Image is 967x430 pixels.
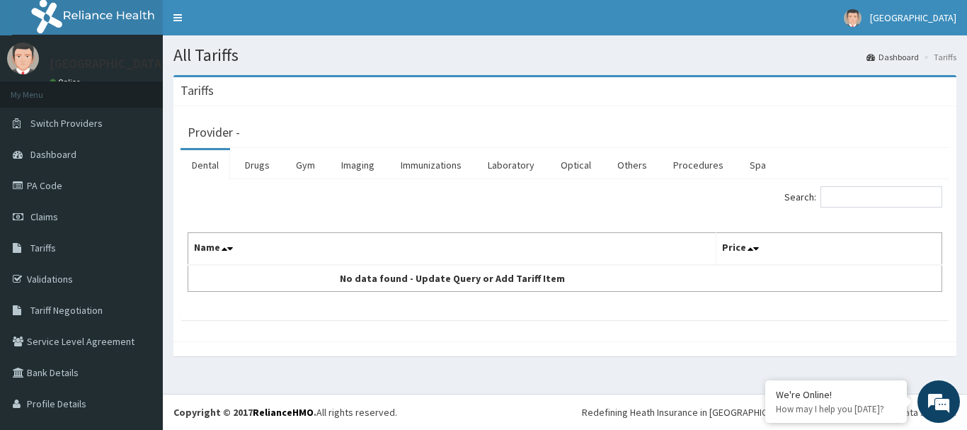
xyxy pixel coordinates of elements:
input: Search: [820,186,942,208]
strong: Copyright © 2017 . [173,406,316,419]
a: Gym [285,150,326,180]
h3: Provider - [188,126,240,139]
a: Drugs [234,150,281,180]
span: Claims [30,210,58,223]
span: Switch Providers [30,117,103,130]
span: Dashboard [30,148,76,161]
img: User Image [844,9,862,27]
a: RelianceHMO [253,406,314,419]
span: Tariffs [30,242,56,254]
span: [GEOGRAPHIC_DATA] [870,11,956,24]
p: [GEOGRAPHIC_DATA] [50,57,166,70]
div: We're Online! [776,388,896,401]
span: Tariff Negotiation [30,304,103,317]
a: Dashboard [866,51,919,63]
h1: All Tariffs [173,46,956,64]
th: Name [188,233,716,266]
a: Online [50,77,84,87]
footer: All rights reserved. [163,394,967,430]
td: No data found - Update Query or Add Tariff Item [188,265,716,292]
div: Redefining Heath Insurance in [GEOGRAPHIC_DATA] using Telemedicine and Data Science! [582,405,956,419]
a: Spa [738,150,777,180]
a: Laboratory [476,150,546,180]
a: Imaging [330,150,386,180]
h3: Tariffs [181,84,214,97]
a: Dental [181,150,230,180]
a: Procedures [662,150,735,180]
img: User Image [7,43,39,74]
p: How may I help you today? [776,403,896,415]
label: Search: [784,186,942,208]
a: Immunizations [389,150,473,180]
a: Optical [549,150,602,180]
th: Price [716,233,942,266]
li: Tariffs [920,51,956,63]
a: Others [606,150,658,180]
